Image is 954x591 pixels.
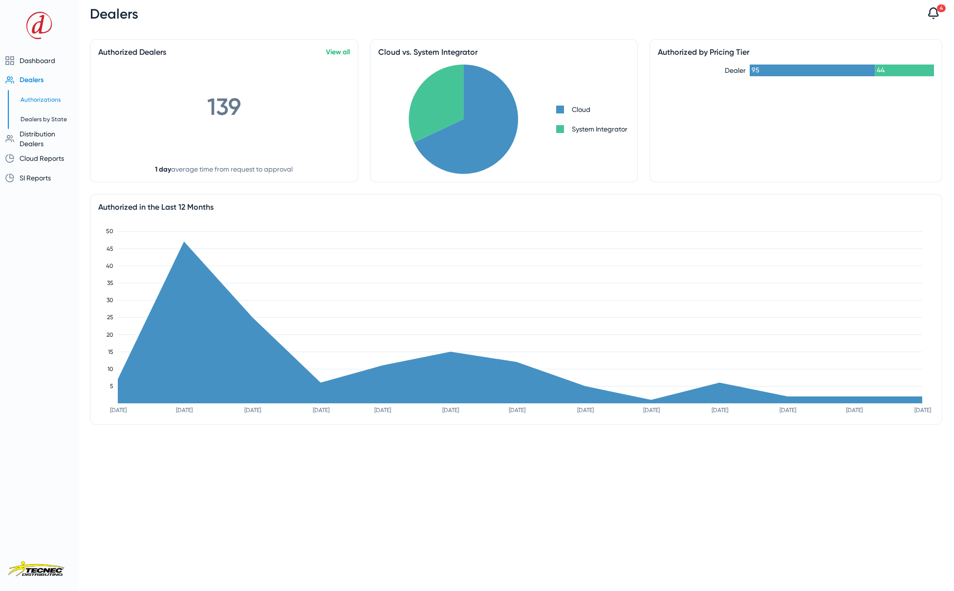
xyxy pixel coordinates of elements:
[107,280,113,286] text: 35
[106,263,113,269] text: 40
[577,407,594,414] text: [DATE]
[643,407,660,414] text: [DATE]
[712,407,728,414] text: [DATE]
[658,66,746,74] div: Dealer
[110,383,113,390] text: 5
[509,407,525,414] text: [DATE]
[155,165,293,174] div: average time from request to approval
[20,57,55,65] span: Dashboard
[107,314,113,321] text: 25
[572,125,628,133] div: System Integrator
[98,47,166,57] span: Authorized Dealers
[374,407,391,414] text: [DATE]
[21,116,67,123] span: Dealers by State
[846,407,863,414] text: [DATE]
[108,366,113,372] text: 10
[108,349,113,355] text: 15
[98,202,214,212] span: Authorized in the Last 12 Months
[20,76,43,84] span: Dealers
[572,106,590,113] div: Cloud
[658,47,749,57] span: Authorized by Pricing Tier
[378,47,477,57] span: Cloud vs. System Integrator
[106,228,113,235] text: 50
[442,407,459,414] text: [DATE]
[90,6,138,22] span: Dealers
[21,96,61,103] span: Authorizations
[176,407,193,414] text: [DATE]
[20,130,55,148] span: Distribution Dealers
[313,407,329,414] text: [DATE]
[780,407,796,414] text: [DATE]
[752,66,759,74] text: 95
[107,331,113,338] text: 20
[107,297,113,304] text: 30
[207,93,241,121] span: 139
[326,48,350,56] a: View all
[8,561,70,578] img: TecNec_638679043044416723.png
[107,245,113,252] text: 45
[877,66,885,74] text: 44
[20,174,51,182] span: SI Reports
[244,407,261,414] text: [DATE]
[914,407,931,414] text: [DATE]
[110,407,127,414] text: [DATE]
[20,154,64,162] span: Cloud Reports
[155,165,171,174] span: 1 day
